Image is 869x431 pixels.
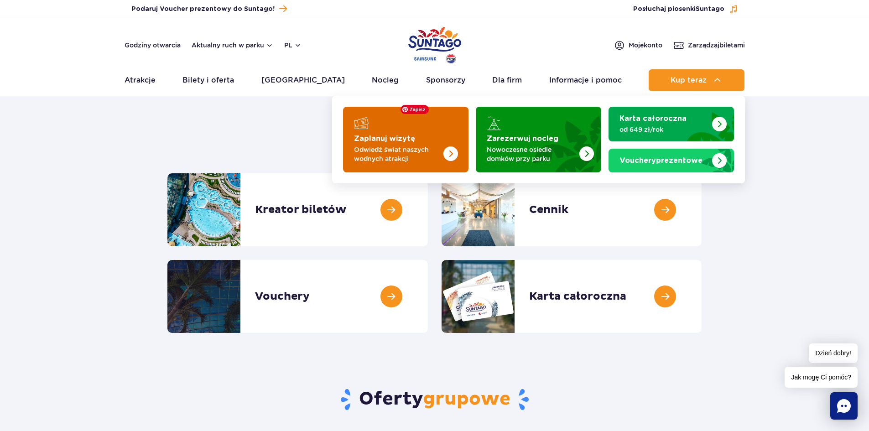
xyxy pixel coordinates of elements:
[423,388,510,410] span: grupowe
[408,23,461,65] a: Park of Poland
[125,69,156,91] a: Atrakcje
[354,135,415,142] strong: Zaplanuj wizytę
[629,41,662,50] span: Moje konto
[609,107,734,141] a: Karta całoroczna
[167,388,702,411] h2: Oferty
[633,5,724,14] span: Posłuchaj piosenki
[809,343,858,363] span: Dzień dobry!
[830,392,858,420] div: Chat
[633,5,738,14] button: Posłuchaj piosenkiSuntago
[619,157,702,164] strong: prezentowe
[261,69,345,91] a: [GEOGRAPHIC_DATA]
[131,3,287,15] a: Podaruj Voucher prezentowy do Suntago!
[401,105,429,114] span: Zapisz
[487,135,558,142] strong: Zarezerwuj nocleg
[671,76,707,84] span: Kup teraz
[696,6,724,12] span: Suntago
[673,40,745,51] a: Zarządzajbiletami
[182,69,234,91] a: Bilety i oferta
[614,40,662,51] a: Mojekonto
[192,42,273,49] button: Aktualny ruch w parku
[688,41,745,50] span: Zarządzaj biletami
[354,145,443,163] p: Odwiedź świat naszych wodnych atrakcji
[785,367,858,388] span: Jak mogę Ci pomóc?
[492,69,522,91] a: Dla firm
[284,41,302,50] button: pl
[619,157,656,164] span: Vouchery
[343,107,468,172] a: Zaplanuj wizytę
[649,69,744,91] button: Kup teraz
[609,149,734,172] a: Vouchery prezentowe
[487,145,576,163] p: Nowoczesne osiedle domków przy parku
[426,69,465,91] a: Sponsorzy
[131,5,275,14] span: Podaruj Voucher prezentowy do Suntago!
[167,131,702,155] h1: Bilety i oferta
[125,41,181,50] a: Godziny otwarcia
[372,69,399,91] a: Nocleg
[549,69,622,91] a: Informacje i pomoc
[619,115,687,122] strong: Karta całoroczna
[476,107,601,172] a: Zarezerwuj nocleg
[619,125,708,134] p: od 649 zł/rok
